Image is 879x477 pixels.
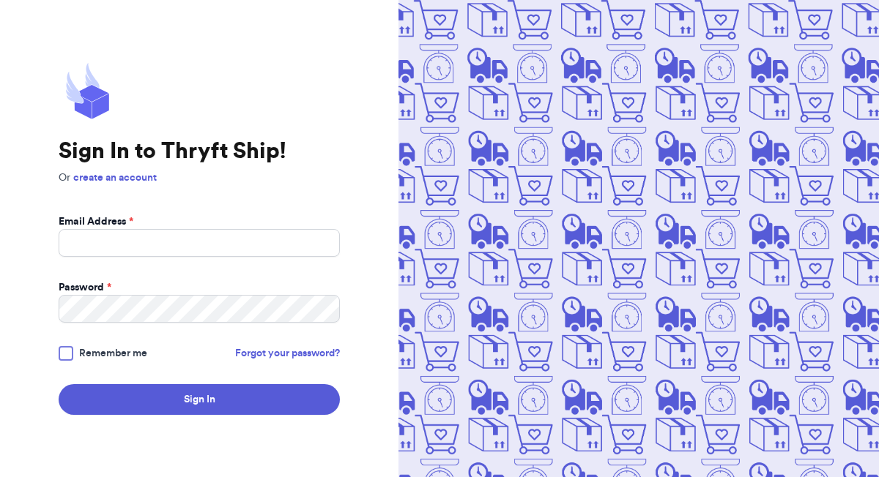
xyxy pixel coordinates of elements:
[59,170,340,185] p: Or
[59,214,133,229] label: Email Address
[79,346,147,361] span: Remember me
[59,138,340,165] h1: Sign In to Thryft Ship!
[73,173,157,183] a: create an account
[59,280,111,295] label: Password
[235,346,340,361] a: Forgot your password?
[59,384,340,415] button: Sign In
